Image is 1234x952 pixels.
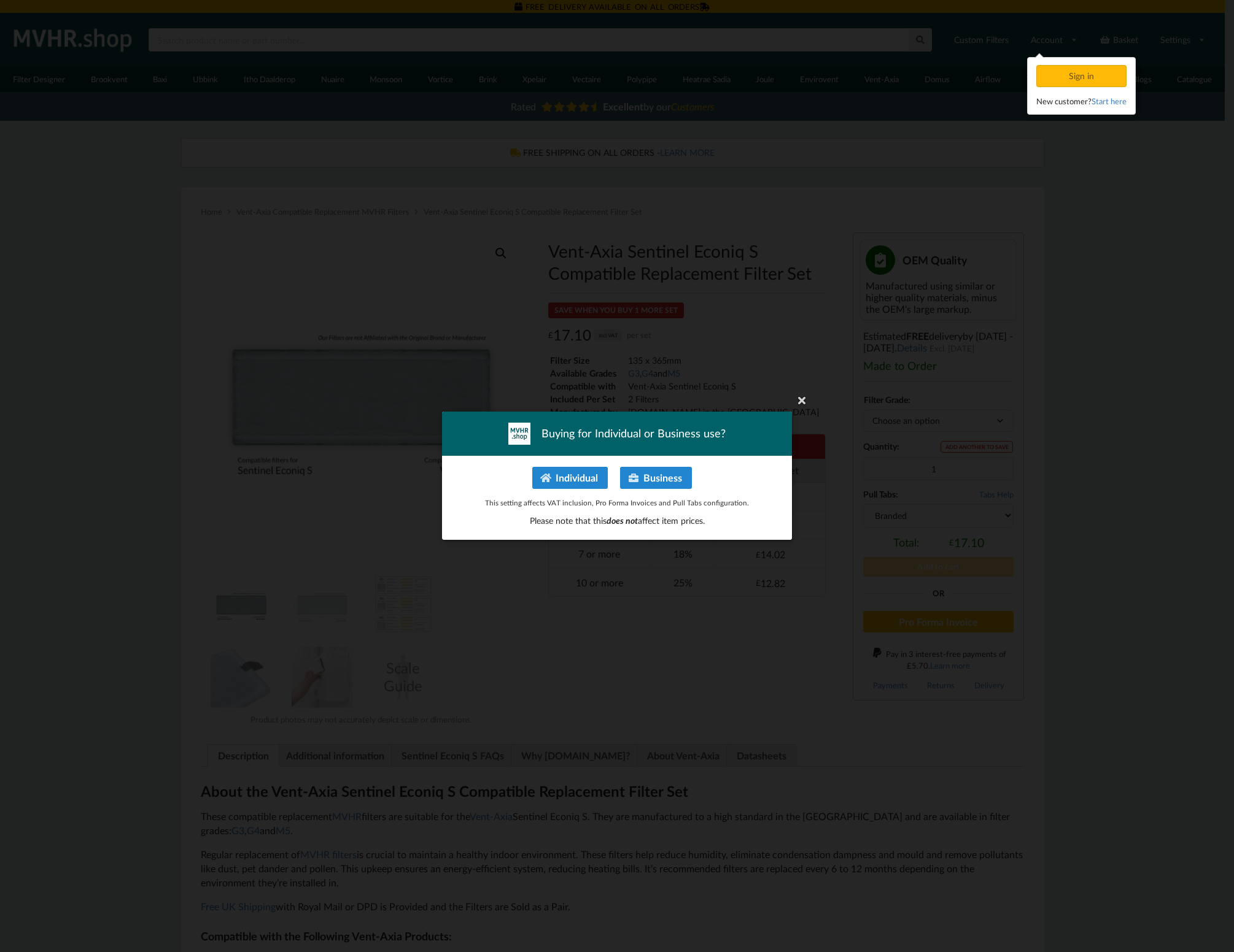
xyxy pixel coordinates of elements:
[455,515,779,528] p: Please note that this affect item prices.
[1092,96,1127,106] a: Start here
[455,497,779,508] p: This setting affects VAT inclusion, Pro Forma Invoices and Pull Tabs configuration.
[508,423,530,445] img: mvhr-inverted.png
[620,467,692,489] button: Business
[541,426,726,442] span: Buying for Individual or Business use?
[607,516,638,526] span: does not
[532,467,608,489] button: Individual
[1036,65,1127,87] div: Sign in
[1036,95,1127,107] div: New customer?
[1036,71,1129,81] a: Sign in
